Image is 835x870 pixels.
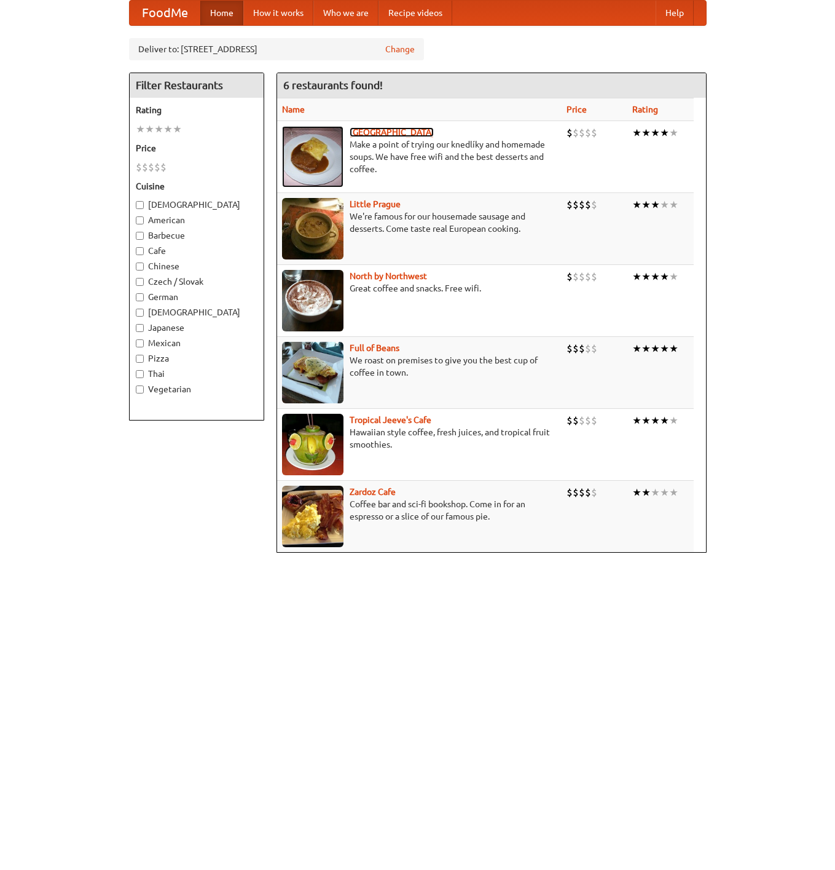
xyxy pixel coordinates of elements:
[282,354,557,379] p: We roast on premises to give you the best cup of coffee in town.
[136,291,257,303] label: German
[136,324,144,332] input: Japanese
[136,229,257,242] label: Barbecue
[136,370,144,378] input: Thai
[163,122,173,136] li: ★
[591,198,597,212] li: $
[350,199,401,209] b: Little Prague
[591,270,597,283] li: $
[136,339,144,347] input: Mexican
[282,198,343,259] img: littleprague.jpg
[136,142,257,154] h5: Price
[579,342,585,355] li: $
[585,342,591,355] li: $
[142,160,148,174] li: $
[282,138,557,175] p: Make a point of trying our knedlíky and homemade soups. We have free wifi and the best desserts a...
[378,1,452,25] a: Recipe videos
[136,355,144,363] input: Pizza
[154,122,163,136] li: ★
[136,247,144,255] input: Cafe
[136,245,257,257] label: Cafe
[651,270,660,283] li: ★
[136,260,257,272] label: Chinese
[136,386,144,393] input: Vegetarian
[282,486,343,547] img: zardoz.jpg
[651,414,660,427] li: ★
[579,270,585,283] li: $
[632,198,641,212] li: ★
[136,122,145,136] li: ★
[660,414,669,427] li: ★
[660,198,669,212] li: ★
[385,43,415,55] a: Change
[651,198,660,212] li: ★
[282,498,557,523] p: Coffee bar and sci-fi bookshop. Come in for an espresso or a slice of our famous pie.
[282,105,305,114] a: Name
[566,270,573,283] li: $
[591,126,597,140] li: $
[573,342,579,355] li: $
[129,38,424,60] div: Deliver to: [STREET_ADDRESS]
[641,198,651,212] li: ★
[660,486,669,499] li: ★
[136,104,257,116] h5: Rating
[313,1,378,25] a: Who we are
[136,352,257,365] label: Pizza
[136,383,257,395] label: Vegetarian
[130,1,200,25] a: FoodMe
[130,73,264,98] h4: Filter Restaurants
[136,278,144,286] input: Czech / Slovak
[573,198,579,212] li: $
[282,342,343,403] img: beans.jpg
[573,270,579,283] li: $
[573,486,579,499] li: $
[282,414,343,475] img: jeeves.jpg
[641,486,651,499] li: ★
[136,309,144,317] input: [DEMOGRAPHIC_DATA]
[350,127,434,137] a: [GEOGRAPHIC_DATA]
[136,293,144,301] input: German
[350,343,399,353] a: Full of Beans
[585,414,591,427] li: $
[148,160,154,174] li: $
[669,342,678,355] li: ★
[154,160,160,174] li: $
[566,486,573,499] li: $
[282,426,557,451] p: Hawaiian style coffee, fresh juices, and tropical fruit smoothies.
[173,122,182,136] li: ★
[145,122,154,136] li: ★
[656,1,694,25] a: Help
[243,1,313,25] a: How it works
[579,414,585,427] li: $
[136,337,257,349] label: Mexican
[632,342,641,355] li: ★
[579,486,585,499] li: $
[136,306,257,318] label: [DEMOGRAPHIC_DATA]
[632,270,641,283] li: ★
[632,414,641,427] li: ★
[660,342,669,355] li: ★
[632,486,641,499] li: ★
[573,126,579,140] li: $
[585,486,591,499] li: $
[669,486,678,499] li: ★
[641,342,651,355] li: ★
[136,216,144,224] input: American
[585,126,591,140] li: $
[585,270,591,283] li: $
[350,415,431,425] b: Tropical Jeeve's Cafe
[136,275,257,288] label: Czech / Slovak
[566,105,587,114] a: Price
[350,271,427,281] a: North by Northwest
[660,126,669,140] li: ★
[566,414,573,427] li: $
[591,414,597,427] li: $
[669,414,678,427] li: ★
[350,487,396,497] a: Zardoz Cafe
[136,232,144,240] input: Barbecue
[283,79,383,91] ng-pluralize: 6 restaurants found!
[591,342,597,355] li: $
